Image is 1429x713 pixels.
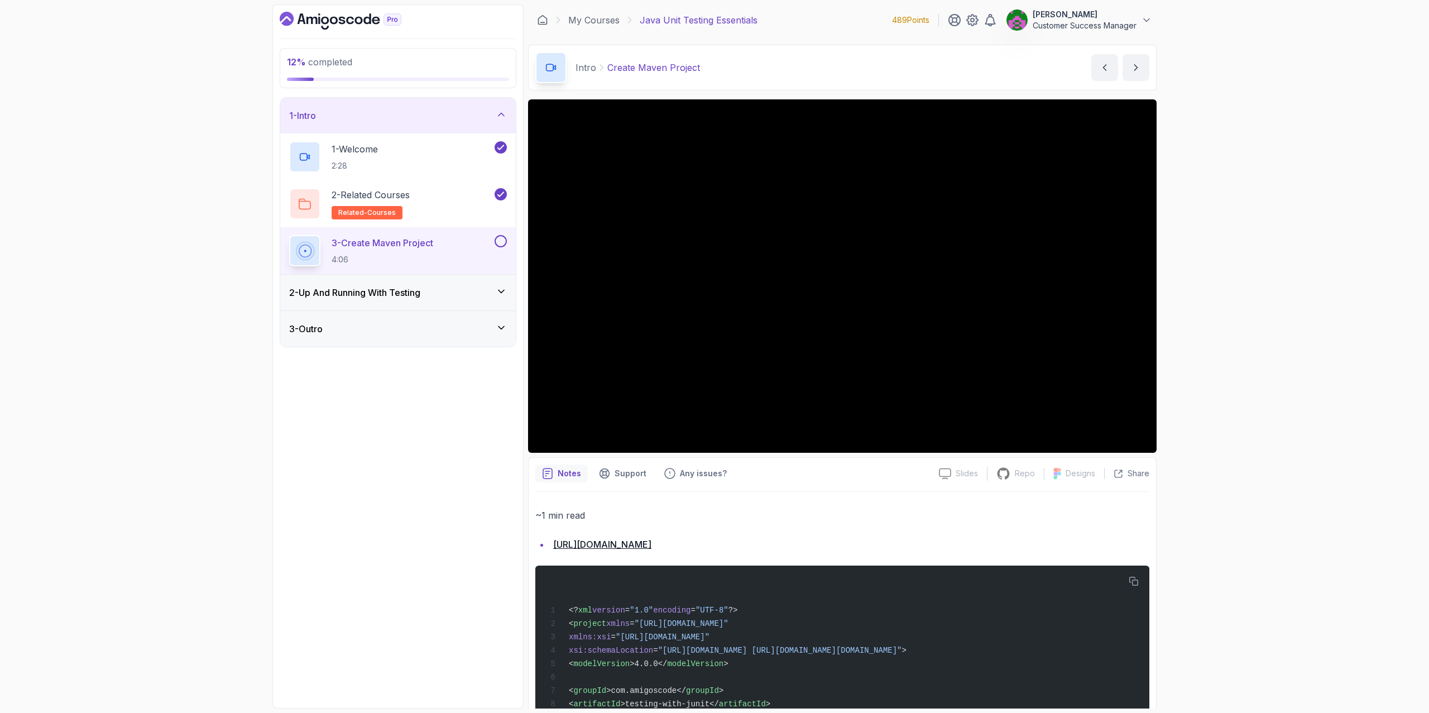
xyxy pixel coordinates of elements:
span: > [723,659,728,668]
button: Share [1104,468,1149,479]
span: groupId [686,686,719,695]
p: ~1 min read [535,508,1149,523]
span: artifactId [719,700,766,709]
span: = [630,619,634,628]
button: previous content [1091,54,1118,81]
span: groupId [573,686,606,695]
button: 1-Intro [280,98,516,133]
p: 2 - Related Courses [332,188,410,202]
span: = [625,606,630,615]
p: Any issues? [680,468,727,479]
button: 2-Up And Running With Testing [280,275,516,310]
iframe: chat widget [1382,668,1418,702]
span: < [569,619,573,628]
span: 12 % [287,56,306,68]
span: >testing-with-junit</ [620,700,718,709]
button: 3-Outro [280,311,516,347]
span: version [592,606,625,615]
span: encoding [653,606,690,615]
p: Create Maven Project [607,61,700,74]
span: = [611,633,616,642]
span: "[URL][DOMAIN_NAME]" [635,619,728,628]
p: Repo [1015,468,1035,479]
p: Slides [956,468,978,479]
p: Customer Success Manager [1033,20,1137,31]
span: xsi:schemaLocation [569,646,653,655]
span: modelVersion [667,659,723,668]
h3: 3 - Outro [289,322,323,336]
a: My Courses [568,13,620,27]
span: artifactId [573,700,620,709]
a: Dashboard [537,15,548,26]
span: "[URL][DOMAIN_NAME]" [616,633,709,642]
a: [URL][DOMAIN_NAME] [553,539,651,550]
h3: 2 - Up And Running With Testing [289,286,420,299]
button: 2-Related Coursesrelated-courses [289,188,507,219]
button: notes button [535,465,588,482]
p: Notes [558,468,581,479]
span: = [690,606,695,615]
span: xmlns [606,619,630,628]
p: 3 - Create Maven Project [332,236,433,250]
h3: 1 - Intro [289,109,316,122]
p: 2:28 [332,160,378,171]
span: < [569,686,573,695]
p: Intro [576,61,596,74]
span: modelVersion [573,659,630,668]
a: Dashboard [280,12,427,30]
button: user profile image[PERSON_NAME]Customer Success Manager [1006,9,1152,31]
span: > [902,646,907,655]
p: Designs [1066,468,1095,479]
span: < [569,659,573,668]
span: completed [287,56,352,68]
span: "UTF-8" [696,606,728,615]
span: > [766,700,770,709]
p: 489 Points [892,15,929,26]
button: Feedback button [658,465,733,482]
span: xml [578,606,592,615]
span: "1.0" [630,606,653,615]
img: user profile image [1006,9,1028,31]
p: Java Unit Testing Essentials [640,13,757,27]
span: <? [569,606,578,615]
span: = [653,646,658,655]
p: [PERSON_NAME] [1033,9,1137,20]
span: project [573,619,606,628]
button: Support button [592,465,653,482]
span: related-courses [338,208,396,217]
span: ?> [728,606,738,615]
p: Support [615,468,646,479]
button: next content [1123,54,1149,81]
button: 1-Welcome2:28 [289,141,507,173]
span: >4.0.0</ [630,659,667,668]
span: "[URL][DOMAIN_NAME] [URL][DOMAIN_NAME][DOMAIN_NAME]" [658,646,902,655]
span: >com.amigoscode</ [606,686,686,695]
iframe: chat widget [1217,467,1418,663]
iframe: Create Maven Project [528,99,1157,453]
p: 4:06 [332,254,433,265]
span: < [569,700,573,709]
button: 3-Create Maven Project4:06 [289,235,507,266]
p: Share [1128,468,1149,479]
span: > [719,686,723,695]
span: xmlns:xsi [569,633,611,642]
p: 1 - Welcome [332,142,378,156]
